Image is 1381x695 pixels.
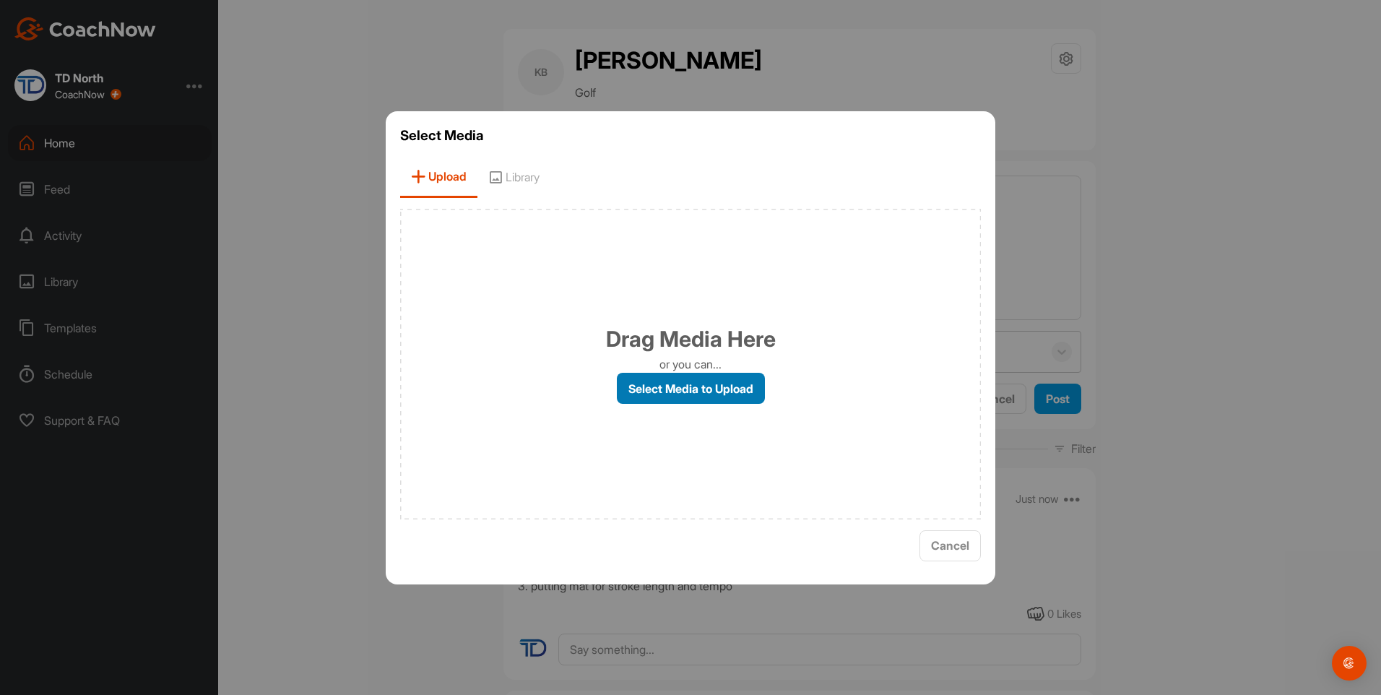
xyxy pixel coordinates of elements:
button: Cancel [919,530,981,561]
span: Upload [400,157,477,198]
div: Open Intercom Messenger [1332,646,1367,681]
h3: Select Media [400,126,981,146]
span: Library [477,157,550,198]
span: Cancel [931,538,969,553]
h1: Drag Media Here [606,323,776,355]
label: Select Media to Upload [617,373,765,404]
p: or you can... [659,355,722,373]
